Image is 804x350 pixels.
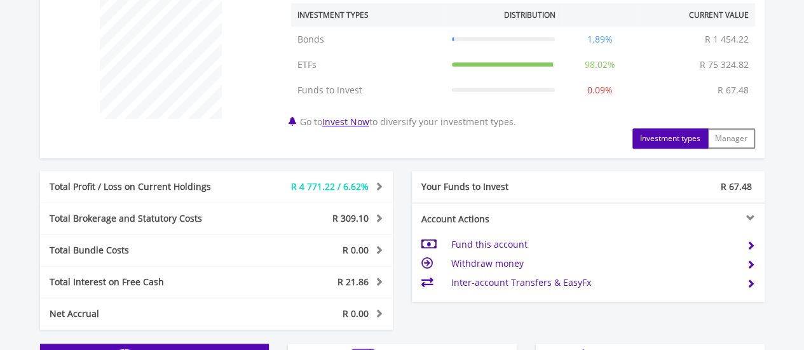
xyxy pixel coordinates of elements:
[451,254,736,273] td: Withdraw money
[698,27,755,52] td: R 1 454.22
[343,307,369,320] span: R 0.00
[639,3,755,27] th: Current Value
[561,27,639,52] td: 1.89%
[291,180,369,192] span: R 4 771.22 / 6.62%
[291,77,446,103] td: Funds to Invest
[721,180,752,192] span: R 67.48
[412,213,589,225] div: Account Actions
[291,3,446,27] th: Investment Types
[561,52,639,77] td: 98.02%
[322,116,369,128] a: Invest Now
[291,27,446,52] td: Bonds
[451,273,736,292] td: Inter-account Transfers & EasyFx
[291,52,446,77] td: ETFs
[40,180,246,193] div: Total Profit / Loss on Current Holdings
[40,276,246,288] div: Total Interest on Free Cash
[451,235,736,254] td: Fund this account
[337,276,369,288] span: R 21.86
[40,307,246,320] div: Net Accrual
[693,52,755,77] td: R 75 324.82
[332,212,369,224] span: R 309.10
[632,128,708,149] button: Investment types
[561,77,639,103] td: 0.09%
[343,244,369,256] span: R 0.00
[412,180,589,193] div: Your Funds to Invest
[707,128,755,149] button: Manager
[711,77,755,103] td: R 67.48
[40,244,246,257] div: Total Bundle Costs
[40,212,246,225] div: Total Brokerage and Statutory Costs
[503,10,555,20] div: Distribution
